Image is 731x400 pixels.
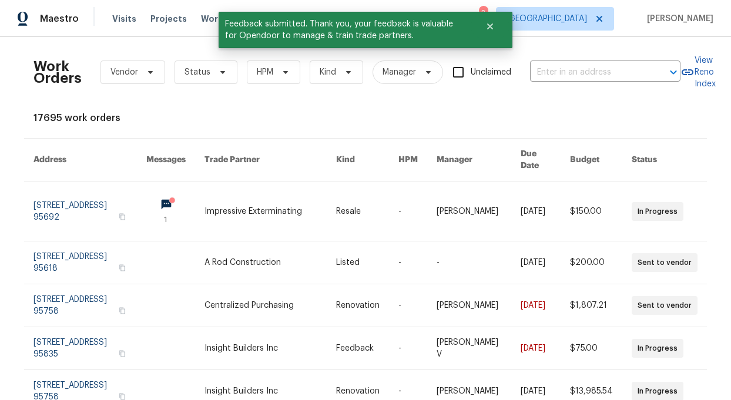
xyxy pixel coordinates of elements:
span: Vendor [110,66,138,78]
td: [PERSON_NAME] [427,284,512,327]
button: Copy Address [117,348,128,359]
h2: Work Orders [33,60,82,84]
td: - [389,284,427,327]
td: Renovation [327,284,389,327]
td: Centralized Purchasing [195,284,327,327]
td: [PERSON_NAME] [427,181,512,241]
span: [GEOGRAPHIC_DATA] [506,13,587,25]
input: Enter in an address [530,63,648,82]
span: Work Orders [201,13,254,25]
button: Close [471,15,509,38]
span: Projects [150,13,187,25]
th: Messages [137,139,195,181]
td: - [389,181,427,241]
td: Feedback [327,327,389,370]
td: Impressive Exterminating [195,181,327,241]
th: Trade Partner [195,139,327,181]
th: HPM [389,139,427,181]
div: 2 [479,7,487,19]
button: Copy Address [117,305,128,316]
span: Unclaimed [471,66,511,79]
span: Manager [383,66,416,78]
button: Open [665,64,682,80]
div: 17695 work orders [33,112,698,124]
span: HPM [257,66,273,78]
td: - [427,241,512,284]
th: Status [622,139,707,181]
span: [PERSON_NAME] [642,13,713,25]
th: Kind [327,139,389,181]
td: A Rod Construction [195,241,327,284]
span: Status [185,66,210,78]
a: View Reno Index [680,55,716,90]
span: Feedback submitted. Thank you, your feedback is valuable for Opendoor to manage & train trade par... [219,12,471,48]
th: Budget [561,139,622,181]
td: Listed [327,241,389,284]
th: Manager [427,139,512,181]
span: Visits [112,13,136,25]
span: Kind [320,66,336,78]
td: - [389,327,427,370]
th: Address [24,139,137,181]
td: [PERSON_NAME] V [427,327,512,370]
th: Due Date [511,139,561,181]
td: - [389,241,427,284]
span: Maestro [40,13,79,25]
button: Copy Address [117,263,128,273]
button: Copy Address [117,211,128,222]
td: Resale [327,181,389,241]
td: Insight Builders Inc [195,327,327,370]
